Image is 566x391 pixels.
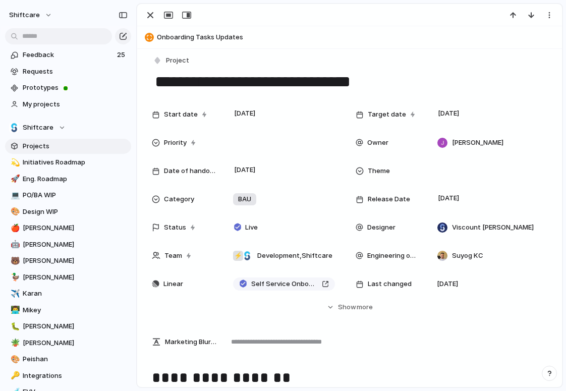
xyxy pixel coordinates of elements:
[23,272,128,283] span: [PERSON_NAME]
[164,194,194,204] span: Category
[435,192,462,204] span: [DATE]
[11,173,18,185] div: 🚀
[9,338,19,348] button: 🪴
[9,157,19,167] button: 💫
[9,10,40,20] span: shiftcare
[367,251,420,261] span: Engineering owner
[232,107,258,120] span: [DATE]
[257,251,332,261] span: Development , Shiftcare
[9,289,19,299] button: ✈️
[11,271,18,283] div: 🦆
[9,256,19,266] button: 🐻
[164,109,198,120] span: Start date
[5,336,131,351] a: 🪴[PERSON_NAME]
[23,305,128,315] span: Mikey
[117,50,127,60] span: 25
[5,253,131,268] div: 🐻[PERSON_NAME]
[23,354,128,364] span: Peishan
[368,109,406,120] span: Target date
[368,166,390,176] span: Theme
[5,155,131,170] a: 💫Initiatives Roadmap
[23,223,128,233] span: [PERSON_NAME]
[452,138,503,148] span: [PERSON_NAME]
[11,222,18,234] div: 🍎
[163,279,183,289] span: Linear
[368,194,410,204] span: Release Date
[157,32,557,42] span: Onboarding Tasks Updates
[11,321,18,332] div: 🐛
[338,302,356,312] span: Show
[11,206,18,217] div: 🎨
[5,352,131,367] a: 🎨Peishan
[238,194,251,204] span: BAU
[164,138,187,148] span: Priority
[9,305,19,315] button: 👨‍💻
[5,188,131,203] a: 💻PO/BA WIP
[9,223,19,233] button: 🍎
[9,321,19,331] button: 🐛
[23,83,128,93] span: Prototypes
[11,190,18,201] div: 💻
[11,288,18,300] div: ✈️
[367,222,395,233] span: Designer
[23,338,128,348] span: [PERSON_NAME]
[5,303,131,318] a: 👨‍💻Mikey
[152,298,547,316] button: Showmore
[11,337,18,349] div: 🪴
[23,99,128,109] span: My projects
[5,172,131,187] a: 🚀Eng. Roadmap
[5,286,131,301] a: ✈️Karan
[9,207,19,217] button: 🎨
[11,354,18,365] div: 🎨
[5,139,131,154] a: Projects
[435,107,462,120] span: [DATE]
[142,29,557,45] button: Onboarding Tasks Updates
[245,222,258,233] span: Live
[452,251,483,261] span: Suyog KC
[11,370,18,381] div: 🔑
[23,123,53,133] span: Shiftcare
[164,222,186,233] span: Status
[151,53,192,68] button: Project
[23,289,128,299] span: Karan
[5,204,131,219] a: 🎨Design WIP
[5,120,131,135] button: Shiftcare
[23,207,128,217] span: Design WIP
[5,319,131,334] a: 🐛[PERSON_NAME]
[5,270,131,285] a: 🦆[PERSON_NAME]
[5,7,58,23] button: shiftcare
[23,190,128,200] span: PO/BA WIP
[5,97,131,112] a: My projects
[23,240,128,250] span: [PERSON_NAME]
[23,157,128,167] span: Initiatives Roadmap
[164,251,182,261] span: Team
[233,277,335,291] a: Self Service Onboarding Uplift
[165,337,216,347] span: Marketing Blurb (15-20 Words)
[23,256,128,266] span: [PERSON_NAME]
[23,174,128,184] span: Eng. Roadmap
[9,190,19,200] button: 💻
[232,164,258,176] span: [DATE]
[11,304,18,316] div: 👨‍💻
[5,368,131,383] a: 🔑Integrations
[11,255,18,267] div: 🐻
[23,321,128,331] span: [PERSON_NAME]
[367,138,388,148] span: Owner
[11,157,18,169] div: 💫
[5,237,131,252] div: 🤖[PERSON_NAME]
[5,80,131,95] a: Prototypes
[23,67,128,77] span: Requests
[166,55,189,66] span: Project
[23,141,128,151] span: Projects
[23,50,114,60] span: Feedback
[368,279,412,289] span: Last changed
